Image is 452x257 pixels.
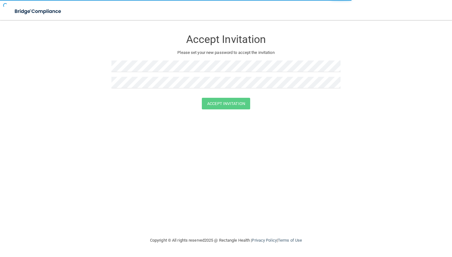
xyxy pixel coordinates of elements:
img: bridge_compliance_login_screen.278c3ca4.svg [9,5,67,18]
p: Please set your new password to accept the invitation [116,49,336,56]
div: Copyright © All rights reserved 2025 @ Rectangle Health | | [111,230,341,250]
h3: Accept Invitation [111,34,341,45]
a: Privacy Policy [252,238,277,243]
a: Terms of Use [278,238,302,243]
button: Accept Invitation [202,98,250,109]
